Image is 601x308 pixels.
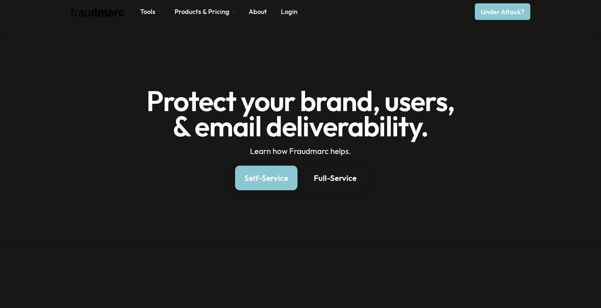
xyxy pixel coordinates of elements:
[314,173,357,183] div: Full-Service
[108,88,493,139] h1: Protect your brand, users, & email deliverability.
[235,166,298,190] a: Self-Service
[140,7,161,16] div: Tools
[244,173,288,183] div: Self-Service
[281,7,298,16] a: Login
[304,166,366,190] a: Full-Service
[249,7,267,16] a: About
[140,7,155,16] div: Tools
[481,7,524,17] div: Under Attack?
[175,7,229,16] div: Products & Pricing
[175,7,235,16] div: Products & Pricing
[108,146,493,156] div: Learn how Fraudmarc helps.
[475,3,530,20] a: Under Attack?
